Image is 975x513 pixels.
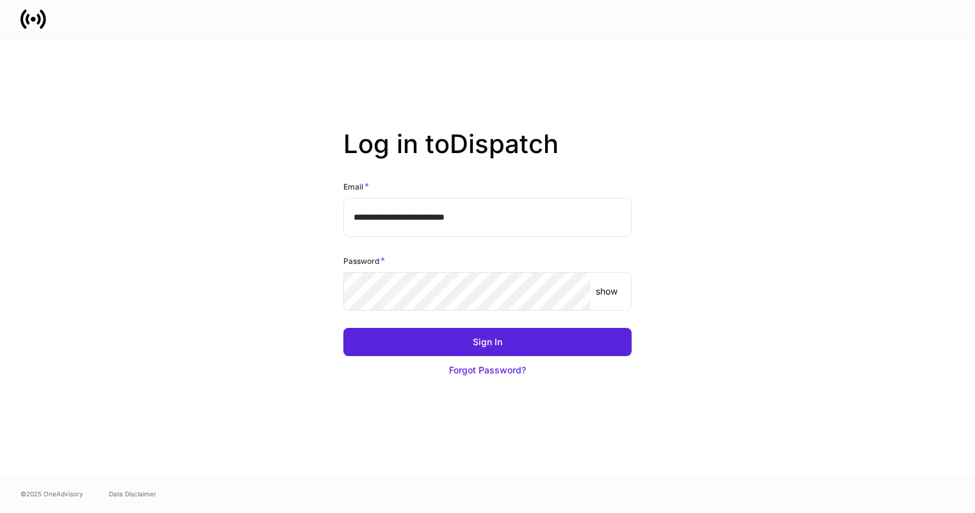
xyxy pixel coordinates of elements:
[343,180,369,193] h6: Email
[343,254,385,267] h6: Password
[109,489,156,499] a: Data Disclaimer
[20,489,83,499] span: © 2025 OneAdvisory
[343,356,632,384] button: Forgot Password?
[449,364,526,377] div: Forgot Password?
[343,328,632,356] button: Sign In
[596,285,618,298] p: show
[473,336,502,348] div: Sign In
[343,129,632,180] h2: Log in to Dispatch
